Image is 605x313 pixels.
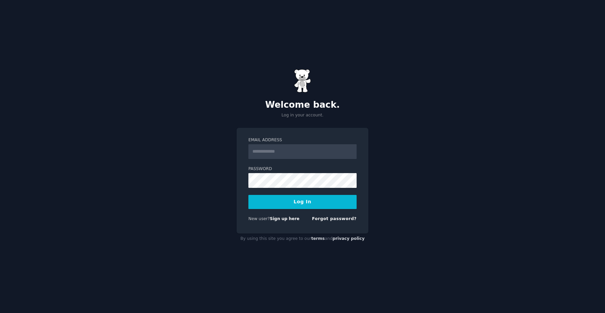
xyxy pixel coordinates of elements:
span: New user? [248,216,270,221]
button: Log In [248,195,357,209]
label: Password [248,166,357,172]
a: Sign up here [270,216,299,221]
h2: Welcome back. [237,100,368,110]
a: Forgot password? [312,216,357,221]
div: By using this site you agree to our and [237,233,368,244]
p: Log in your account. [237,112,368,118]
img: Gummy Bear [294,69,311,93]
a: terms [311,236,325,241]
a: privacy policy [332,236,365,241]
label: Email Address [248,137,357,143]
